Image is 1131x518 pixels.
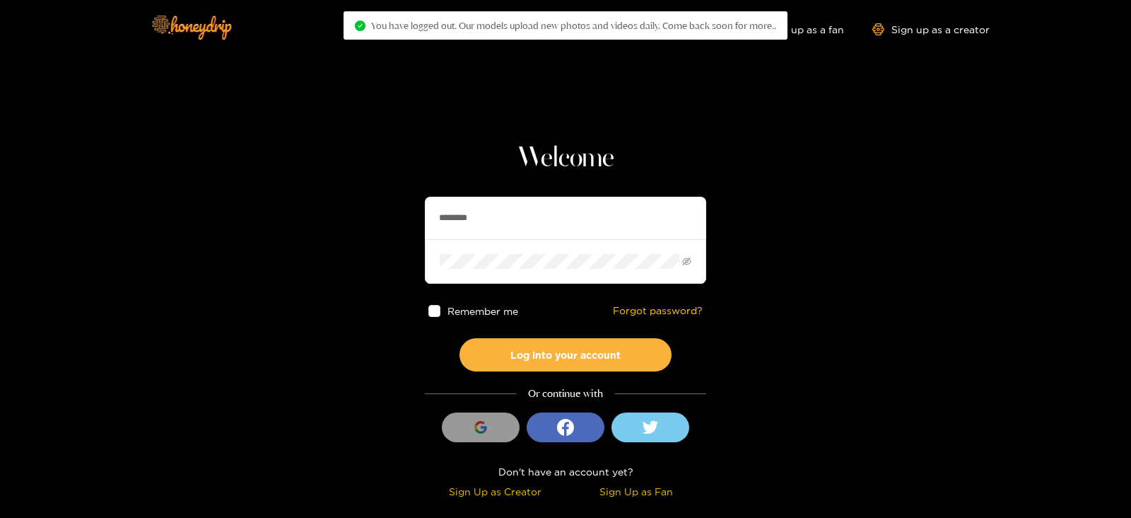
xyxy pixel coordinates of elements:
a: Sign up as a creator [872,23,990,35]
span: You have logged out. Our models upload new photos and videos daily. Come back soon for more.. [371,20,776,31]
span: Remember me [447,306,518,316]
h1: Welcome [425,142,706,175]
button: Log into your account [459,338,672,372]
div: Sign Up as Fan [569,483,703,500]
div: Or continue with [425,386,706,402]
div: Don't have an account yet? [425,464,706,480]
span: eye-invisible [682,257,691,266]
span: check-circle [355,21,365,31]
a: Sign up as a fan [747,23,844,35]
div: Sign Up as Creator [428,483,562,500]
a: Forgot password? [613,305,703,317]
